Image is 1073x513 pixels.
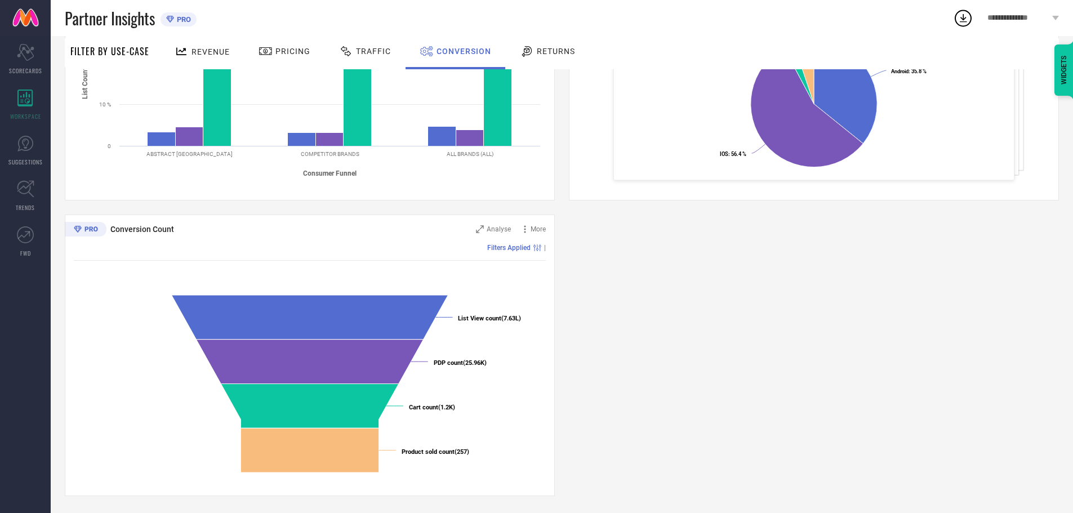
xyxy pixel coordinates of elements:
span: More [531,225,546,233]
tspan: List View count [458,315,501,322]
text: (7.63L) [458,315,521,322]
span: FWD [20,249,31,257]
tspan: Android [891,68,909,74]
tspan: Cart count [409,404,438,411]
span: Conversion [437,47,491,56]
text: COMPETITOR BRANDS [301,151,359,157]
text: 0 [108,143,111,149]
svg: Zoom [476,225,484,233]
span: Revenue [192,47,230,56]
div: Premium [65,222,106,239]
span: Filters Applied [487,244,531,252]
text: (1.2K) [409,404,455,411]
div: Open download list [953,8,973,28]
span: Traffic [356,47,391,56]
span: SUGGESTIONS [8,158,43,166]
tspan: Product sold count [402,448,455,456]
span: TRENDS [16,203,35,212]
text: (25.96K) [434,359,487,367]
text: : 56.4 % [720,151,746,157]
text: ABSTRACT [GEOGRAPHIC_DATA] [146,151,233,157]
text: : 35.8 % [891,68,927,74]
span: Conversion Count [110,225,174,234]
span: Returns [537,47,575,56]
span: Analyse [487,225,511,233]
tspan: Consumer Funnel [303,169,357,177]
span: WORKSPACE [10,112,41,121]
tspan: PDP count [434,359,463,367]
span: Partner Insights [65,7,155,30]
span: Pricing [275,47,310,56]
tspan: List Count [81,68,89,99]
span: | [544,244,546,252]
text: (257) [402,448,469,456]
span: PRO [174,15,191,24]
span: Filter By Use-Case [70,44,149,58]
tspan: IOS [720,151,728,157]
span: SCORECARDS [9,66,42,75]
text: 10 % [99,101,111,108]
text: ALL BRANDS (ALL) [447,151,493,157]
